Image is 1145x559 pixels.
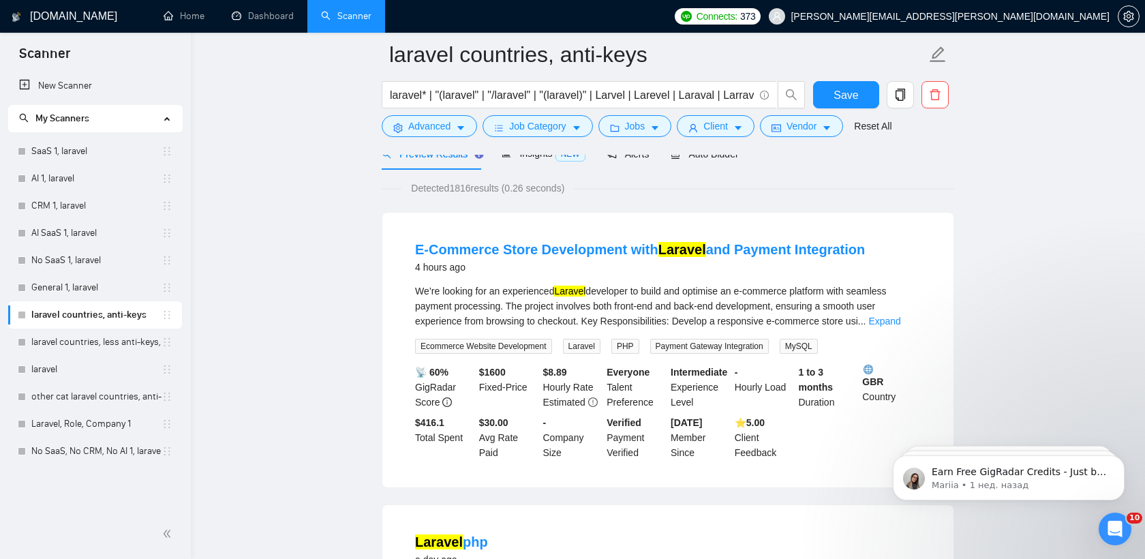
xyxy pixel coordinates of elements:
[8,274,182,301] li: General 1, laravel
[31,192,162,220] a: CRM 1, laravel
[543,367,567,378] b: $ 8.89
[864,365,873,374] img: 🌐
[760,91,769,100] span: info-circle
[456,123,465,133] span: caret-down
[8,301,182,329] li: laravel countries, anti-keys
[733,123,743,133] span: caret-down
[668,415,732,460] div: Member Since
[1118,11,1140,22] a: setting
[677,115,754,137] button: userClientcaret-down
[1127,513,1142,524] span: 10
[476,365,540,410] div: Fixed-Price
[8,356,182,383] li: laravel
[650,339,769,354] span: Payment Gateway Integration
[321,10,371,22] a: searchScanner
[19,72,171,100] a: New Scanner
[162,146,172,157] span: holder
[681,11,692,22] img: upwork-logo.png
[772,12,782,21] span: user
[607,367,650,378] b: Everyone
[415,242,865,257] a: E-Commerce Store Development withLaraveland Payment Integration
[31,383,162,410] a: other cat laravel countries, anti-keys
[415,534,463,549] mark: Laravel
[740,9,755,24] span: 373
[31,220,162,247] a: AI SaaS 1, laravel
[494,123,504,133] span: bars
[1118,5,1140,27] button: setting
[31,329,162,356] a: laravel countries, less anti-keys, with fixes, bugs
[162,391,172,402] span: holder
[703,119,728,134] span: Client
[604,415,668,460] div: Payment Verified
[8,329,182,356] li: laravel countries, less anti-keys, with fixes, bugs
[778,81,805,108] button: search
[671,367,727,378] b: Intermediate
[813,81,879,108] button: Save
[162,173,172,184] span: holder
[572,123,581,133] span: caret-down
[162,364,172,375] span: holder
[697,9,737,24] span: Connects:
[8,438,182,465] li: No SaaS, No CRM, No AI 1, laravel
[162,282,172,293] span: holder
[8,72,182,100] li: New Scanner
[8,192,182,220] li: CRM 1, laravel
[854,119,891,134] a: Reset All
[415,259,865,275] div: 4 hours ago
[588,397,598,407] span: exclamation-circle
[415,367,448,378] b: 📡 60%
[162,337,172,348] span: holder
[872,427,1145,522] iframe: Intercom notifications сообщение
[1118,11,1139,22] span: setting
[442,397,452,407] span: info-circle
[509,119,566,134] span: Job Category
[232,10,294,22] a: dashboardDashboard
[8,138,182,165] li: SaaS 1, laravel
[822,123,831,133] span: caret-down
[389,37,926,72] input: Scanner name...
[787,119,816,134] span: Vendor
[796,365,860,410] div: Duration
[164,10,204,22] a: homeHome
[607,417,641,428] b: Verified
[8,165,182,192] li: AI 1, laravel
[415,284,921,329] div: We’re looking for an experienced developer to build and optimise an e-commerce platform with seam...
[35,112,89,124] span: My Scanners
[31,274,162,301] a: General 1, laravel
[887,89,913,101] span: copy
[607,149,650,160] span: Alerts
[778,89,804,101] span: search
[31,438,162,465] a: No SaaS, No CRM, No AI 1, laravel
[382,115,477,137] button: settingAdvancedcaret-down
[887,81,914,108] button: copy
[162,255,172,266] span: holder
[780,339,818,354] span: MySQL
[162,228,172,239] span: holder
[31,356,162,383] a: laravel
[862,365,921,387] b: GBR
[8,220,182,247] li: AI SaaS 1, laravel
[760,115,843,137] button: idcardVendorcaret-down
[19,113,29,123] span: search
[31,247,162,274] a: No SaaS 1, laravel
[611,339,639,354] span: PHP
[483,115,592,137] button: barsJob Categorycaret-down
[473,148,485,160] div: Tooltip anchor
[8,410,182,438] li: Laravel, Role, Company 1
[412,415,476,460] div: Total Spent
[671,417,702,428] b: [DATE]
[604,365,668,410] div: Talent Preference
[415,534,488,549] a: Laravelphp
[408,119,451,134] span: Advanced
[31,301,162,329] a: laravel countries, anti-keys
[598,115,672,137] button: folderJobscaret-down
[868,316,900,327] a: Expand
[31,138,162,165] a: SaaS 1, laravel
[625,119,645,134] span: Jobs
[162,527,176,541] span: double-left
[732,365,796,410] div: Hourly Load
[540,415,605,460] div: Company Size
[772,123,781,133] span: idcard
